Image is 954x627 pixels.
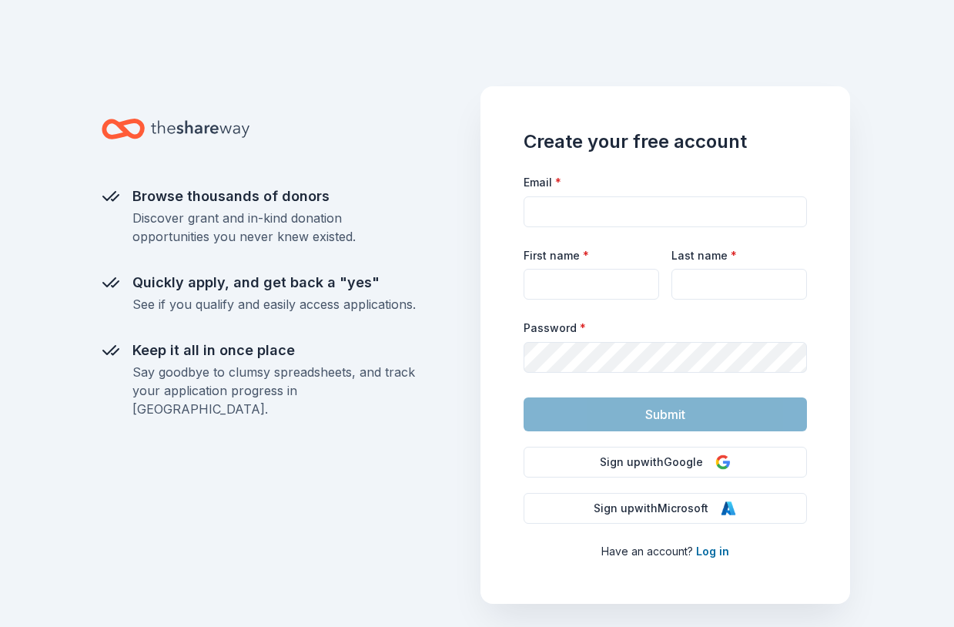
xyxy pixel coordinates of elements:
label: Password [524,320,586,336]
span: Have an account? [601,545,693,558]
div: Quickly apply, and get back a "yes" [132,270,416,295]
button: Sign upwithMicrosoft [524,493,807,524]
img: Microsoft Logo [721,501,736,516]
h1: Create your free account [524,129,807,154]
label: First name [524,248,589,263]
div: Say goodbye to clumsy spreadsheets, and track your application progress in [GEOGRAPHIC_DATA]. [132,363,416,418]
div: Discover grant and in-kind donation opportunities you never knew existed. [132,209,416,246]
label: Last name [671,248,737,263]
div: Keep it all in once place [132,338,416,363]
div: Browse thousands of donors [132,184,416,209]
label: Email [524,175,561,190]
div: See if you qualify and easily access applications. [132,295,416,313]
button: Sign upwithGoogle [524,447,807,478]
a: Log in [696,545,729,558]
img: Google Logo [715,454,731,470]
